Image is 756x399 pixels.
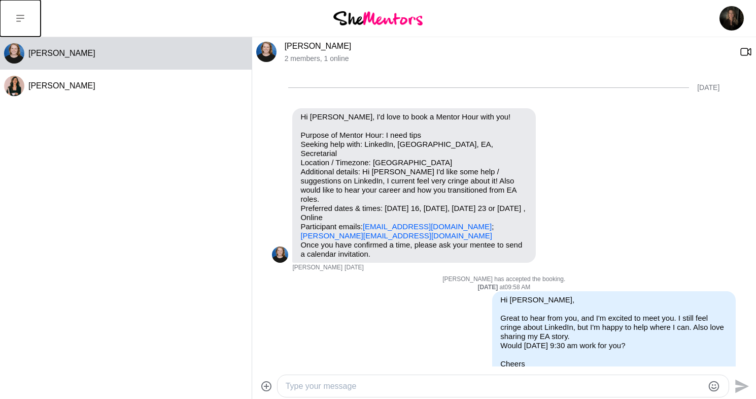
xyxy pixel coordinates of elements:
img: H [256,42,277,62]
strong: [DATE] [477,284,499,291]
span: [PERSON_NAME] [28,81,95,90]
a: [PERSON_NAME] [285,42,352,50]
span: [PERSON_NAME] [28,49,95,57]
p: Purpose of Mentor Hour: I need tips Seeking help with: LinkedIn, [GEOGRAPHIC_DATA], EA, Secretari... [300,131,528,240]
p: 2 members , 1 online [285,54,732,63]
button: Send [729,375,752,397]
img: She Mentors Logo [333,11,423,25]
textarea: Type your message [286,380,703,392]
div: Hannah Legge [4,43,24,64]
img: H [4,43,24,64]
p: Hi [PERSON_NAME], I'd love to book a Mentor Hour with you! [300,112,528,121]
p: Hi [PERSON_NAME], [500,295,728,304]
span: [PERSON_NAME] [292,264,342,272]
p: [PERSON_NAME] has accepted the booking. [272,275,736,284]
img: M [4,76,24,96]
p: Once you have confirmed a time, please ask your mentee to send a calendar invitation. [300,240,528,259]
a: [EMAIL_ADDRESS][DOMAIN_NAME] [363,222,492,231]
a: [PERSON_NAME][EMAIL_ADDRESS][DOMAIN_NAME] [300,231,492,240]
div: Hannah Legge [272,247,288,263]
img: Marisse van den Berg [719,6,744,30]
p: Cheers Marisse Mob 0423 345 997 [500,359,728,387]
img: H [272,247,288,263]
div: Mariana Queiroz [4,76,24,96]
div: Hannah Legge [256,42,277,62]
div: at 09:58 AM [272,284,736,292]
p: Great to hear from you, and I'm excited to meet you. I still feel cringe about LinkedIn, but I'm ... [500,314,728,350]
div: [DATE] [697,83,719,92]
button: Emoji picker [708,380,720,392]
time: 2025-08-05T21:06:40.694Z [345,264,364,272]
